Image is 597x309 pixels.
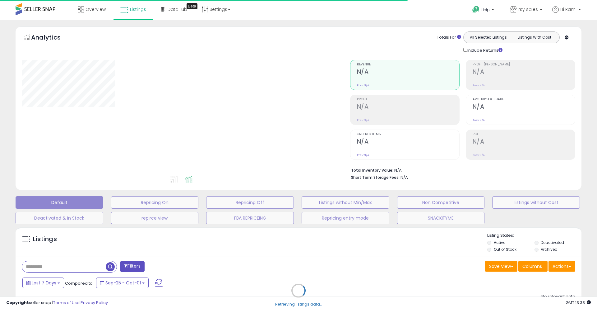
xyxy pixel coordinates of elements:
[492,196,580,209] button: Listings without Cost
[357,98,459,101] span: Profit
[351,166,571,174] li: N/A
[560,6,576,12] span: Hi Rami
[6,300,108,306] div: seller snap | |
[357,133,459,136] span: Ordered Items
[16,196,103,209] button: Default
[357,103,459,112] h2: N/A
[400,174,408,180] span: N/A
[168,6,187,12] span: DataHub
[275,302,322,307] div: Retrieving listings data..
[473,103,575,112] h2: N/A
[111,196,199,209] button: Repricing On
[473,83,485,87] small: Prev: N/A
[6,300,29,306] strong: Copyright
[473,118,485,122] small: Prev: N/A
[437,35,461,40] div: Totals For
[206,212,294,224] button: FBA REPRICEING
[351,168,393,173] b: Total Inventory Value:
[397,212,485,224] button: SNACKIFYME
[357,68,459,77] h2: N/A
[302,212,389,224] button: Repricing entry mode
[86,6,106,12] span: Overview
[473,138,575,146] h2: N/A
[351,175,400,180] b: Short Term Storage Fees:
[473,68,575,77] h2: N/A
[357,63,459,66] span: Revenue
[473,63,575,66] span: Profit [PERSON_NAME]
[187,3,197,9] div: Tooltip anchor
[481,7,490,12] span: Help
[357,153,369,157] small: Prev: N/A
[473,98,575,101] span: Avg. Buybox Share
[302,196,389,209] button: Listings without Min/Max
[465,33,511,41] button: All Selected Listings
[31,33,73,43] h5: Analytics
[552,6,581,20] a: Hi Rami
[459,46,510,54] div: Include Returns
[111,212,199,224] button: repirce view
[357,138,459,146] h2: N/A
[473,153,485,157] small: Prev: N/A
[206,196,294,209] button: Repricing Off
[130,6,146,12] span: Listings
[472,6,480,13] i: Get Help
[357,118,369,122] small: Prev: N/A
[518,6,538,12] span: rsy sales
[397,196,485,209] button: Non Competitive
[473,133,575,136] span: ROI
[357,83,369,87] small: Prev: N/A
[467,1,500,20] a: Help
[511,33,558,41] button: Listings With Cost
[16,212,103,224] button: Deactivated & In Stock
